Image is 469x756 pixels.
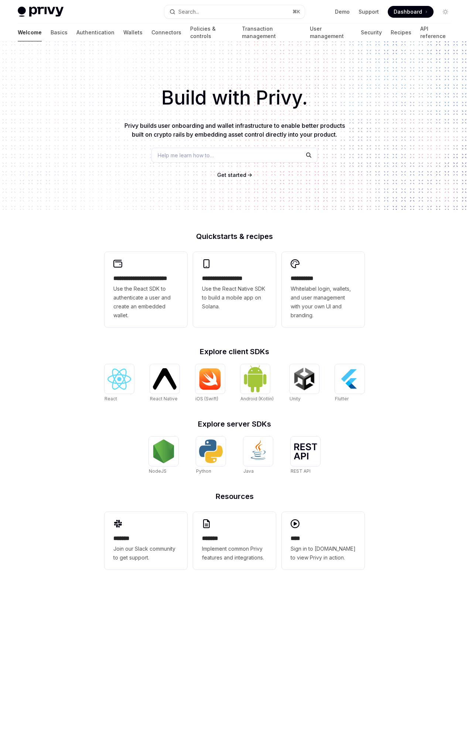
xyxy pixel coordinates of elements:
[217,172,246,178] span: Get started
[243,365,267,393] img: Android (Kotlin)
[150,364,179,403] a: React NativeReact Native
[178,7,199,16] div: Search...
[193,252,276,327] a: **** **** **** ***Use the React Native SDK to build a mobile app on Solana.
[199,439,223,463] img: Python
[107,369,131,390] img: React
[439,6,451,18] button: Toggle dark mode
[149,468,167,474] span: NodeJS
[151,24,181,41] a: Connectors
[359,8,379,16] a: Support
[158,151,214,159] span: Help me learn how to…
[190,24,233,41] a: Policies & controls
[420,24,451,41] a: API reference
[242,24,301,41] a: Transaction management
[361,24,382,41] a: Security
[290,396,301,401] span: Unity
[149,437,178,475] a: NodeJSNodeJS
[202,284,267,311] span: Use the React Native SDK to build a mobile app on Solana.
[18,24,42,41] a: Welcome
[243,437,273,475] a: JavaJava
[291,468,311,474] span: REST API
[12,83,457,112] h1: Build with Privy.
[105,364,134,403] a: ReactReact
[113,284,178,320] span: Use the React SDK to authenticate a user and create an embedded wallet.
[113,544,178,562] span: Join our Slack community to get support.
[51,24,68,41] a: Basics
[105,512,187,569] a: **** **Join our Slack community to get support.
[391,24,411,41] a: Recipes
[152,439,175,463] img: NodeJS
[240,396,274,401] span: Android (Kotlin)
[217,171,246,179] a: Get started
[198,368,222,390] img: iOS (Swift)
[282,252,364,327] a: **** *****Whitelabel login, wallets, and user management with your own UI and branding.
[291,437,320,475] a: REST APIREST API
[18,7,64,17] img: light logo
[105,396,117,401] span: React
[240,364,274,403] a: Android (Kotlin)Android (Kotlin)
[105,420,364,428] h2: Explore server SDKs
[195,364,225,403] a: iOS (Swift)iOS (Swift)
[335,364,364,403] a: FlutterFlutter
[282,512,364,569] a: ****Sign in to [DOMAIN_NAME] to view Privy in action.
[153,368,177,389] img: React Native
[150,396,178,401] span: React Native
[105,233,364,240] h2: Quickstarts & recipes
[164,5,305,18] button: Search...⌘K
[105,348,364,355] h2: Explore client SDKs
[388,6,434,18] a: Dashboard
[202,544,267,562] span: Implement common Privy features and integrations.
[196,468,211,474] span: Python
[335,8,350,16] a: Demo
[123,24,143,41] a: Wallets
[196,437,226,475] a: PythonPython
[193,512,276,569] a: **** **Implement common Privy features and integrations.
[294,443,317,459] img: REST API
[338,367,362,391] img: Flutter
[124,122,345,138] span: Privy builds user onboarding and wallet infrastructure to enable better products built on crypto ...
[310,24,352,41] a: User management
[335,396,349,401] span: Flutter
[292,367,316,391] img: Unity
[243,468,254,474] span: Java
[291,284,356,320] span: Whitelabel login, wallets, and user management with your own UI and branding.
[105,493,364,500] h2: Resources
[292,9,300,15] span: ⌘ K
[291,544,356,562] span: Sign in to [DOMAIN_NAME] to view Privy in action.
[195,396,218,401] span: iOS (Swift)
[246,439,270,463] img: Java
[290,364,319,403] a: UnityUnity
[394,8,422,16] span: Dashboard
[76,24,114,41] a: Authentication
